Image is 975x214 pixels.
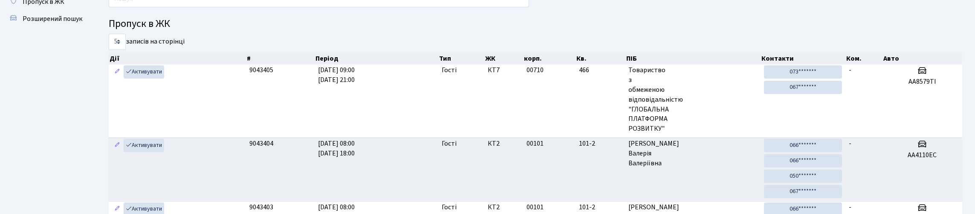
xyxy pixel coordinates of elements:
span: - [849,139,851,148]
span: - [849,202,851,212]
h5: АА8579ТІ [886,78,959,86]
a: Активувати [124,139,164,152]
select: записів на сторінці [109,34,126,50]
span: [DATE] 09:00 [DATE] 21:00 [318,65,355,85]
a: Розширений пошук [4,10,90,27]
span: [PERSON_NAME] Валерія Валеріївна [629,139,758,168]
th: Кв. [576,53,625,64]
a: Активувати [124,65,164,79]
span: 101-2 [579,139,622,149]
span: [DATE] 08:00 [DATE] 18:00 [318,139,355,158]
th: ЖК [484,53,523,64]
span: Розширений пошук [23,14,82,23]
span: КТ2 [488,139,520,149]
a: Редагувати [112,139,122,152]
th: Ком. [845,53,882,64]
label: записів на сторінці [109,34,185,50]
th: Авто [882,53,962,64]
h5: АА4110ЕС [886,151,959,159]
th: корп. [523,53,576,64]
a: Редагувати [112,65,122,79]
span: 9043403 [249,202,273,212]
h4: Пропуск в ЖК [109,18,962,30]
th: Період [315,53,438,64]
span: 00710 [527,65,544,75]
span: 9043405 [249,65,273,75]
th: Контакти [761,53,845,64]
span: Гості [442,202,457,212]
th: Дії [109,53,246,64]
th: # [246,53,315,64]
span: 00101 [527,139,544,148]
span: Товариство з обмеженою відповідальністю "ГЛОБАЛЬНА ПЛАТФОРМА РОЗВИТКУ" [629,65,758,134]
span: Гості [442,65,457,75]
span: 101-2 [579,202,622,212]
span: Гості [442,139,457,149]
span: КТ2 [488,202,520,212]
span: - [849,65,851,75]
th: Тип [438,53,485,64]
span: 466 [579,65,622,75]
span: 00101 [527,202,544,212]
span: КТ7 [488,65,520,75]
span: 9043404 [249,139,273,148]
th: ПІБ [625,53,761,64]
